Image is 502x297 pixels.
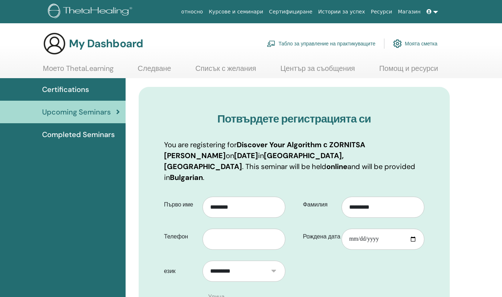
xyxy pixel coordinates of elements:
a: Следване [138,64,171,78]
label: Фамилия [297,198,342,212]
b: Discover Your Algorithm с ZORNITSA [PERSON_NAME] [164,140,365,160]
a: Помощ и ресурси [379,64,438,78]
span: Upcoming Seminars [42,107,111,117]
a: Моята сметка [393,36,437,52]
b: online [326,162,347,171]
label: език [159,264,203,278]
h3: My Dashboard [69,37,143,50]
span: Completed Seminars [42,129,115,140]
a: относно [178,5,206,19]
a: Табло за управление на практикуващите [267,36,375,52]
b: Bulgarian [170,173,203,182]
a: Сертифициране [266,5,315,19]
a: Център за съобщения [280,64,355,78]
h3: Потвърдете регистрацията си [164,112,424,125]
a: Моето ThetaLearning [43,64,114,78]
label: Първо име [159,198,203,212]
a: Списък с желания [195,64,256,78]
a: Курсове и семинари [206,5,266,19]
p: You are registering for on in . This seminar will be held and will be provided in . [164,139,424,183]
img: logo.png [48,4,135,20]
span: Certifications [42,84,89,95]
b: [DATE] [234,151,258,160]
label: Рождена дата [297,230,342,244]
img: cog.svg [393,37,402,50]
a: Магазин [395,5,423,19]
a: Ресурси [368,5,395,19]
label: Телефон [159,230,203,244]
a: Истории за успех [315,5,368,19]
img: generic-user-icon.jpg [43,32,66,55]
img: chalkboard-teacher.svg [267,40,276,47]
